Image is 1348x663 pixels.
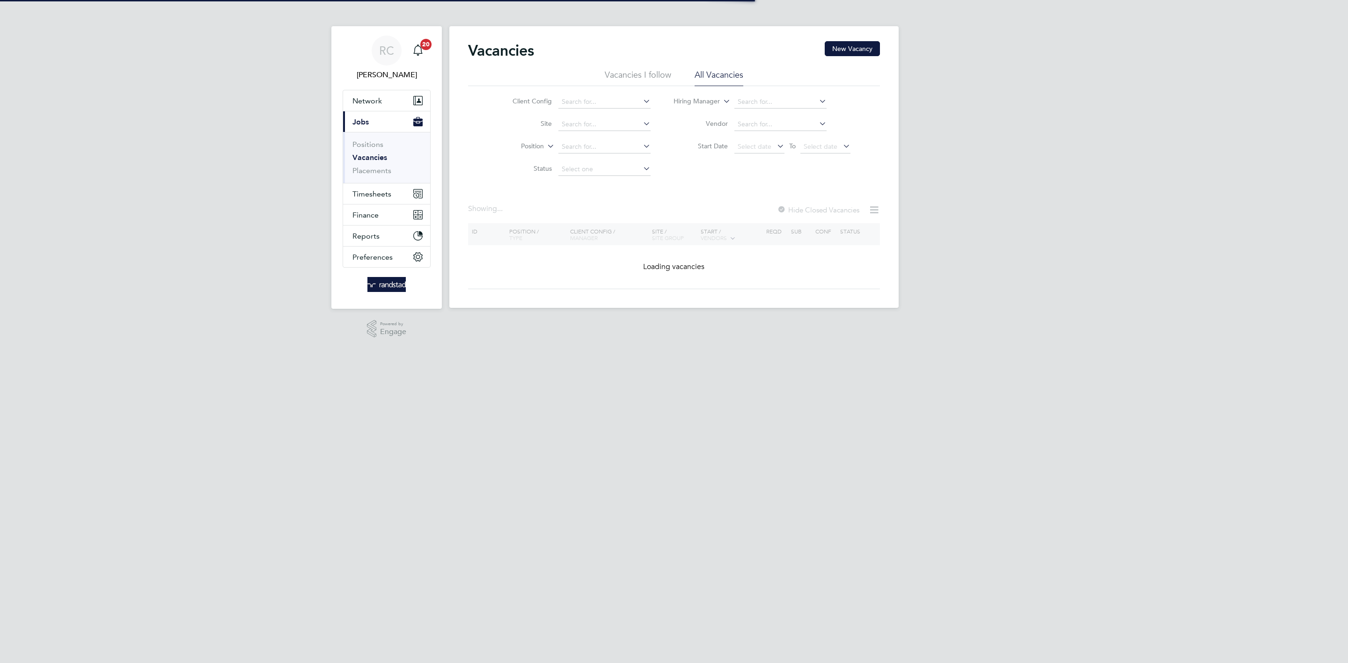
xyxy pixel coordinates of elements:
button: Timesheets [343,183,430,204]
span: Timesheets [352,189,391,198]
span: Network [352,96,382,105]
button: Preferences [343,247,430,267]
span: ... [497,204,503,213]
span: RC [379,44,394,57]
li: All Vacancies [695,69,743,86]
a: Positions [352,140,383,149]
a: Placements [352,166,391,175]
a: Powered byEngage [367,320,407,338]
li: Vacancies I follow [605,69,671,86]
span: Jobs [352,117,369,126]
nav: Main navigation [331,26,442,309]
button: Network [343,90,430,111]
h2: Vacancies [468,41,534,60]
label: Status [498,164,552,173]
span: Select date [738,142,771,151]
span: Engage [380,328,406,336]
button: Reports [343,226,430,246]
button: Finance [343,204,430,225]
span: Powered by [380,320,406,328]
label: Hide Closed Vacancies [777,205,859,214]
label: Start Date [674,142,728,150]
label: Position [490,142,544,151]
button: Jobs [343,111,430,132]
span: 20 [420,39,432,50]
a: 20 [409,36,427,66]
label: Client Config [498,97,552,105]
span: Finance [352,211,379,219]
span: Preferences [352,253,393,262]
span: Reports [352,232,380,240]
span: To [786,140,799,152]
input: Search for... [558,118,651,131]
img: randstad-logo-retina.png [367,277,406,292]
span: Select date [804,142,837,151]
input: Search for... [558,95,651,109]
a: Vacancies [352,153,387,162]
button: New Vacancy [825,41,880,56]
input: Search for... [734,95,827,109]
label: Site [498,119,552,128]
div: Jobs [343,132,430,183]
label: Vendor [674,119,728,128]
label: Hiring Manager [666,97,720,106]
input: Search for... [558,140,651,153]
input: Search for... [734,118,827,131]
span: Rebecca Cahill [343,69,431,80]
input: Select one [558,163,651,176]
a: Go to home page [343,277,431,292]
div: Showing [468,204,505,214]
a: RC[PERSON_NAME] [343,36,431,80]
